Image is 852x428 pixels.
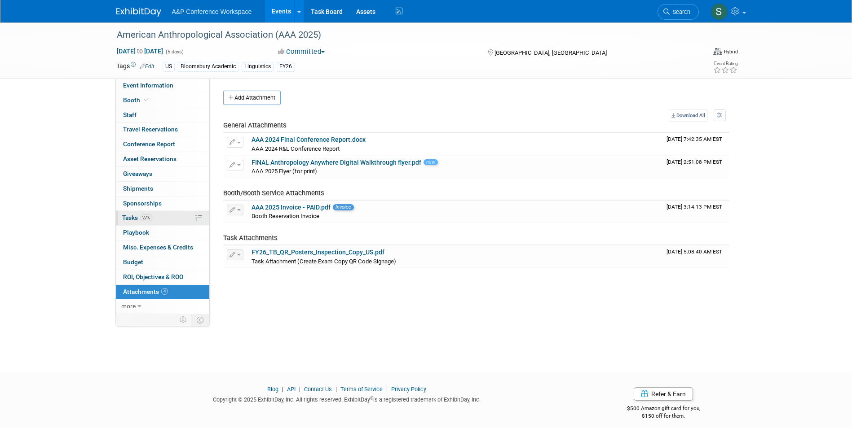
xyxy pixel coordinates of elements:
a: FY26_TB_QR_Posters_Inspection_Copy_US.pdf [252,249,384,256]
a: Tasks27% [116,211,209,225]
span: AAA 2025 Flyer (for print) [252,168,317,175]
span: new [424,159,438,165]
span: Misc. Expenses & Credits [123,244,193,251]
span: Booth Reservation Invoice [252,213,319,219]
a: Booth [116,93,209,108]
span: Shipments [123,185,153,192]
span: | [297,386,303,393]
a: ROI, Objectives & ROO [116,270,209,284]
a: Event Information [116,79,209,93]
span: Upload Timestamp [667,249,722,255]
a: AAA 2024 Final Conference Report.docx [252,136,366,143]
span: Asset Reservations [123,155,177,162]
span: Conference Report [123,140,175,148]
span: | [280,386,286,393]
span: Travel Reservations [123,126,178,133]
td: Upload Timestamp [663,245,729,268]
img: Samantha Klein [711,3,728,20]
div: Hybrid [724,48,738,55]
a: Download All [669,109,708,122]
a: API [287,386,296,393]
sup: ® [370,396,373,401]
a: Terms of Service [340,386,383,393]
div: Copyright © 2025 ExhibitDay, Inc. All rights reserved. ExhibitDay is a registered trademark of Ex... [116,393,578,404]
span: Sponsorships [123,200,162,207]
span: (5 days) [165,49,184,55]
span: Upload Timestamp [667,159,722,165]
span: Tasks [122,214,152,221]
a: Shipments [116,182,209,196]
a: more [116,299,209,314]
span: Budget [123,258,143,266]
span: Booth/Booth Service Attachments [223,189,324,197]
span: Staff [123,111,137,118]
span: 27% [140,214,152,221]
div: FY26 [277,62,295,71]
div: Event Rating [713,61,737,66]
a: Sponsorships [116,197,209,211]
a: Misc. Expenses & Credits [116,240,209,255]
span: [GEOGRAPHIC_DATA], [GEOGRAPHIC_DATA] [494,49,607,56]
div: US [163,62,175,71]
span: | [333,386,339,393]
span: Upload Timestamp [667,204,722,210]
a: FINAL Anthropology Anywhere Digital Walkthrough flyer.pdf [252,159,421,166]
button: Committed [275,47,328,57]
a: Privacy Policy [391,386,426,393]
a: Conference Report [116,137,209,152]
a: Asset Reservations [116,152,209,166]
td: Toggle Event Tabs [191,314,209,326]
a: Attachments4 [116,285,209,299]
img: Format-Hybrid.png [713,48,722,55]
span: more [121,302,136,310]
span: Playbook [123,229,149,236]
div: $500 Amazon gift card for you, [591,399,736,419]
td: Upload Timestamp [663,133,729,155]
span: [DATE] [DATE] [116,47,163,55]
span: Booth [123,96,150,104]
button: Add Attachment [223,91,281,105]
td: Upload Timestamp [663,201,729,223]
span: Task Attachment (Create Exam Copy QR Code Signage) [252,258,396,265]
span: General Attachments [223,121,287,129]
span: Invoice [333,204,354,210]
a: Budget [116,255,209,270]
span: ROI, Objectives & ROO [123,273,183,280]
span: Upload Timestamp [667,136,722,142]
span: Event Information [123,82,173,89]
a: Search [658,4,699,20]
span: A&P Conference Workspace [172,8,252,15]
a: AAA 2025 Invoice - PAID.pdf [252,204,331,211]
div: American Anthropological Association (AAA 2025) [114,27,685,43]
td: Tags [116,61,155,72]
div: Event Format [713,47,738,56]
i: Booth reservation complete [144,97,149,102]
a: Giveaways [116,167,209,181]
a: Playbook [116,226,209,240]
a: Edit [140,63,155,70]
div: Bloomsbury Academic [178,62,238,71]
a: Blog [267,386,278,393]
span: | [384,386,390,393]
a: Travel Reservations [116,122,209,137]
span: Search [670,9,690,15]
span: to [136,48,144,55]
span: AAA 2024 R&L Conference Report [252,145,340,152]
td: Upload Timestamp [663,156,729,178]
span: 4 [161,288,168,295]
span: Giveaways [123,170,152,177]
div: Linguistics [242,62,274,71]
a: Staff [116,108,209,122]
span: Attachments [123,288,168,295]
div: Event Format [646,47,738,60]
td: Personalize Event Tab Strip [176,314,191,326]
div: $150 off for them. [591,412,736,420]
a: Refer & Earn [634,387,693,401]
img: ExhibitDay [116,8,161,17]
span: Task Attachments [223,234,278,242]
a: Contact Us [304,386,332,393]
